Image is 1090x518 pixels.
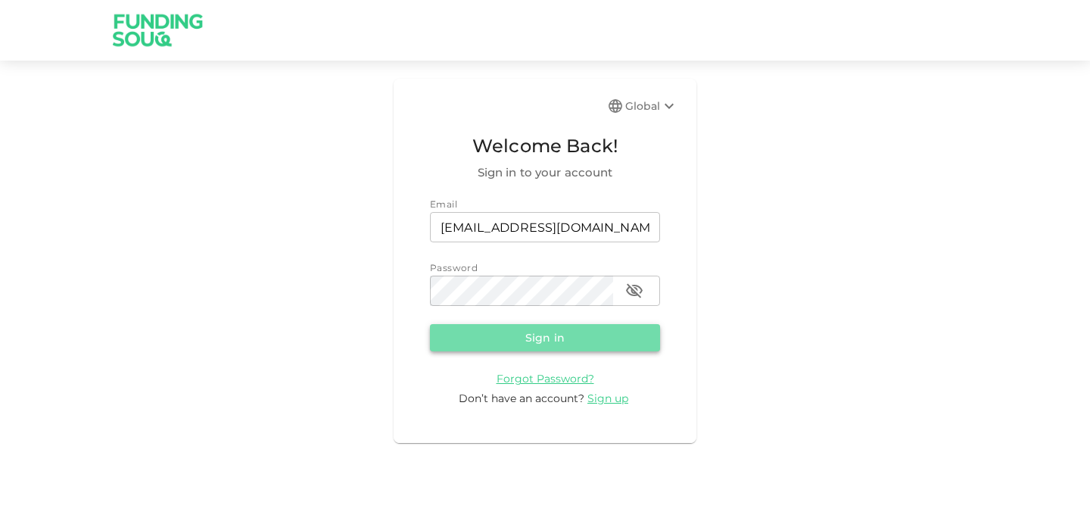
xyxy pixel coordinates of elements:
span: Password [430,262,478,273]
span: Don’t have an account? [459,392,584,405]
button: Sign in [430,324,660,351]
div: Global [625,97,678,115]
input: password [430,276,613,306]
span: Sign up [587,392,628,405]
a: Forgot Password? [497,371,594,385]
span: Sign in to your account [430,164,660,182]
span: Welcome Back! [430,132,660,161]
input: email [430,212,660,242]
span: Email [430,198,457,210]
span: Forgot Password? [497,372,594,385]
